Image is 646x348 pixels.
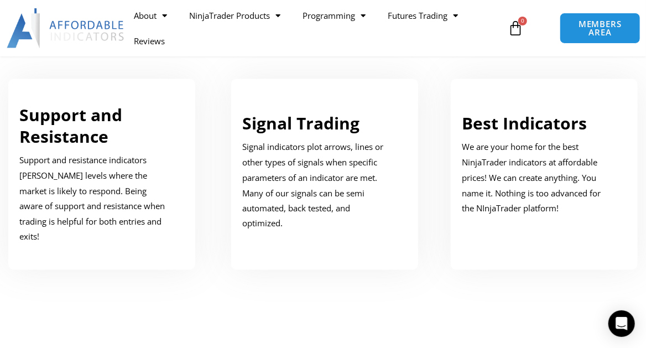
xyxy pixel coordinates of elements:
a: Futures Trading [377,3,469,28]
a: About [123,3,178,28]
a: 0 [491,12,540,44]
a: Programming [291,3,377,28]
span: 0 [518,17,527,25]
a: Best Indicators [462,112,587,134]
a: Support and Resistance [19,103,122,148]
a: NinjaTrader Products [178,3,291,28]
p: Support and resistance indicators [PERSON_NAME] levels where the market is likely to respond. Bei... [19,153,168,245]
p: Signal indicators plot arrows, lines or other types of signals when specific parameters of an ind... [242,139,390,232]
div: Open Intercom Messenger [608,310,635,337]
img: LogoAI | Affordable Indicators – NinjaTrader [7,8,126,48]
nav: Menu [123,3,504,54]
a: Reviews [123,28,176,54]
a: MEMBERS AREA [560,13,640,44]
span: MEMBERS AREA [571,20,629,37]
p: We are your home for the best NinjaTrader indicators at affordable prices! We can create anything... [462,139,610,216]
a: Signal Trading [242,112,360,134]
